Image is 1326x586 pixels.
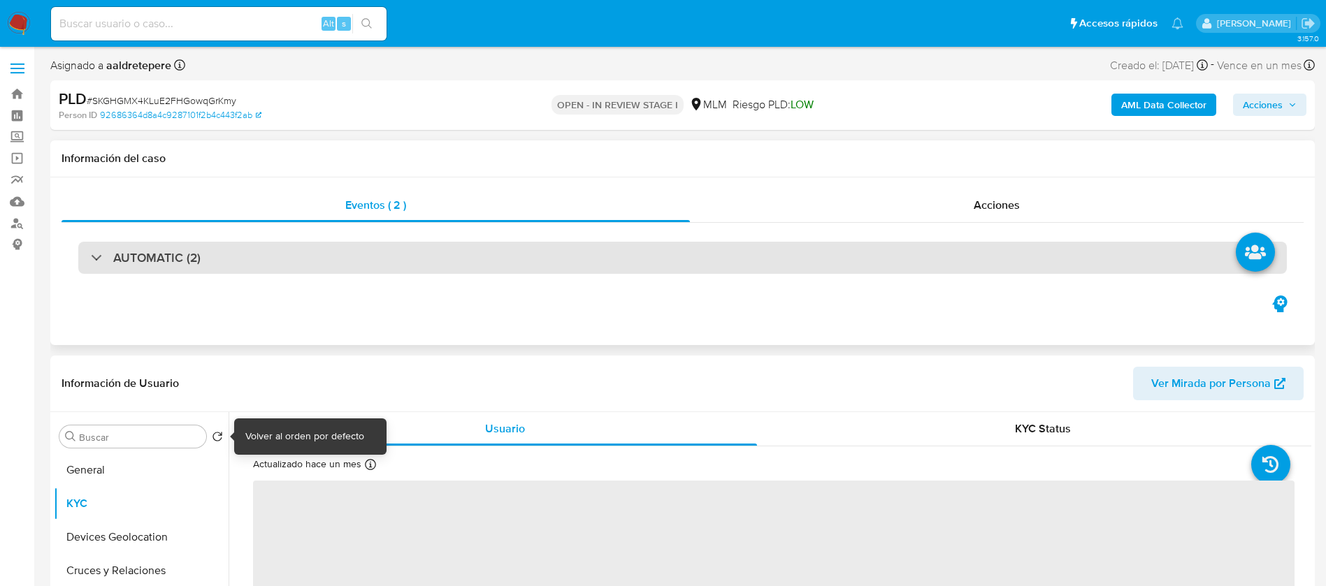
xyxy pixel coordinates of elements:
[689,97,727,112] div: MLM
[1121,94,1206,116] b: AML Data Collector
[552,95,684,115] p: OPEN - IN REVIEW STAGE I
[1111,94,1216,116] button: AML Data Collector
[345,197,406,213] span: Eventos ( 2 )
[212,431,223,446] button: Volver al orden por defecto
[1233,94,1306,116] button: Acciones
[1133,367,1304,400] button: Ver Mirada por Persona
[103,57,171,73] b: aaldretepere
[59,87,87,110] b: PLD
[1015,420,1071,437] span: KYC Status
[1217,58,1302,73] span: Vence en un mes
[79,431,201,444] input: Buscar
[51,15,387,33] input: Buscar usuario o caso...
[1243,94,1283,116] span: Acciones
[62,152,1304,166] h1: Información del caso
[1151,367,1271,400] span: Ver Mirada por Persona
[100,109,261,122] a: 92686364d8a4c9287101f2b4c443f2ab
[78,242,1287,274] div: AUTOMATIC (2)
[1301,16,1316,31] a: Salir
[54,453,229,487] button: General
[50,58,171,73] span: Asignado a
[485,420,525,437] span: Usuario
[1172,17,1183,29] a: Notificaciones
[54,487,229,520] button: KYC
[323,17,334,30] span: Alt
[113,250,201,265] h3: AUTOMATIC (2)
[65,431,76,442] button: Buscar
[1079,16,1158,31] span: Accesos rápidos
[733,97,814,112] span: Riesgo PLD:
[59,109,97,122] b: Person ID
[54,520,229,554] button: Devices Geolocation
[62,376,179,390] h1: Información de Usuario
[342,17,346,30] span: s
[87,94,236,108] span: # SKGHGMX4KLuE2FHGowqGrKmy
[1110,56,1208,75] div: Creado el: [DATE]
[1211,56,1214,75] span: -
[352,14,381,34] button: search-icon
[253,457,361,471] p: Actualizado hace un mes
[245,430,364,444] div: Volver al orden por defecto
[974,197,1020,213] span: Acciones
[1217,17,1296,30] p: alicia.aldreteperez@mercadolibre.com.mx
[791,96,814,112] span: LOW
